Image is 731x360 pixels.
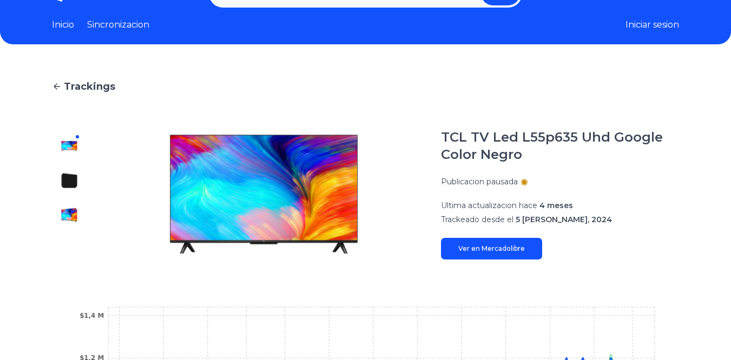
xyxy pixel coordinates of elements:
[625,18,679,31] button: Iniciar sesion
[52,18,74,31] a: Inicio
[80,312,104,319] tspan: $1,4 M
[441,176,518,187] p: Publicacion pausada
[441,215,513,224] span: Trackeado desde el
[108,129,419,259] img: TCL TV Led L55p635 Uhd Google Color Negro
[61,137,78,155] img: TCL TV Led L55p635 Uhd Google Color Negro
[441,129,679,163] h1: TCL TV Led L55p635 Uhd Google Color Negro
[516,215,612,224] span: 5 [PERSON_NAME], 2024
[539,201,573,210] span: 4 meses
[61,206,78,224] img: TCL TV Led L55p635 Uhd Google Color Negro
[64,79,115,94] span: Trackings
[61,172,78,189] img: TCL TV Led L55p635 Uhd Google Color Negro
[441,238,542,259] a: Ver en Mercadolibre
[87,18,149,31] a: Sincronizacion
[441,201,537,210] span: Ultima actualizacion hace
[52,79,679,94] a: Trackings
